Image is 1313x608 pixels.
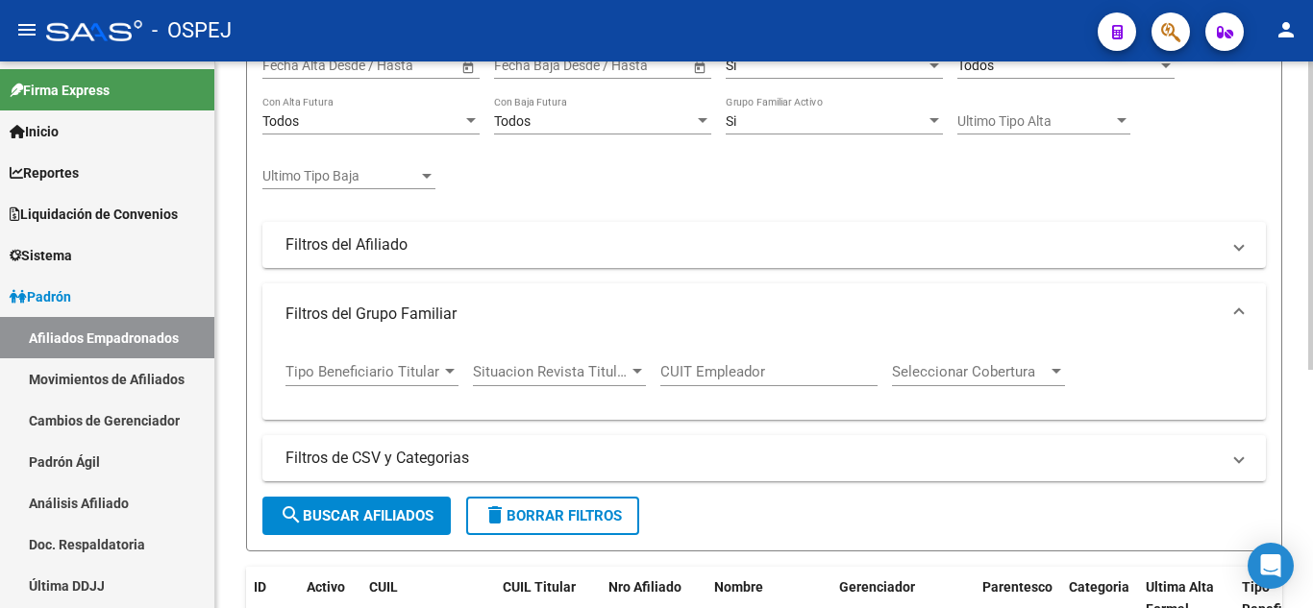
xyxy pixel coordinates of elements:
mat-panel-title: Filtros del Grupo Familiar [285,304,1220,325]
span: Inicio [10,121,59,142]
mat-icon: menu [15,18,38,41]
mat-panel-title: Filtros del Afiliado [285,234,1220,255]
span: CUIL Titular [503,579,576,595]
span: Parentesco [982,579,1053,595]
input: Fecha fin [349,58,443,74]
span: Si [726,58,736,73]
span: Reportes [10,162,79,183]
input: Fecha fin [581,58,675,74]
mat-panel-title: Filtros de CSV y Categorias [285,448,1220,469]
span: Borrar Filtros [483,507,622,524]
button: Borrar Filtros [466,497,639,535]
span: Liquidación de Convenios [10,204,178,225]
span: Tipo Beneficiario Titular [285,363,441,380]
span: Activo [307,579,345,595]
input: Fecha inicio [262,58,333,74]
button: Open calendar [458,57,478,77]
span: Padrón [10,286,71,307]
input: Fecha inicio [494,58,564,74]
span: Nro Afiliado [608,579,681,595]
span: Buscar Afiliados [280,507,434,524]
div: Filtros del Grupo Familiar [262,345,1266,420]
span: Firma Express [10,80,110,101]
span: Todos [262,113,299,129]
span: Nombre [714,579,763,595]
mat-icon: search [280,503,303,526]
span: Categoria [1069,579,1129,595]
span: CUIL [369,579,398,595]
span: Si [726,113,736,129]
mat-expansion-panel-header: Filtros del Grupo Familiar [262,283,1266,345]
span: Ultimo Tipo Baja [262,168,418,184]
button: Open calendar [689,57,709,77]
span: ID [254,579,266,595]
span: Gerenciador [839,579,915,595]
span: - OSPEJ [152,10,232,52]
span: Situacion Revista Titular [473,363,629,380]
span: Sistema [10,245,72,266]
span: Ultimo Tipo Alta [957,113,1113,130]
mat-icon: delete [483,503,507,526]
span: Todos [494,113,531,129]
mat-icon: person [1275,18,1298,41]
mat-expansion-panel-header: Filtros del Afiliado [262,222,1266,268]
span: Seleccionar Cobertura [892,363,1048,380]
div: Open Intercom Messenger [1248,543,1294,589]
span: Todos [957,58,994,73]
button: Buscar Afiliados [262,497,451,535]
mat-expansion-panel-header: Filtros de CSV y Categorias [262,435,1266,481]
